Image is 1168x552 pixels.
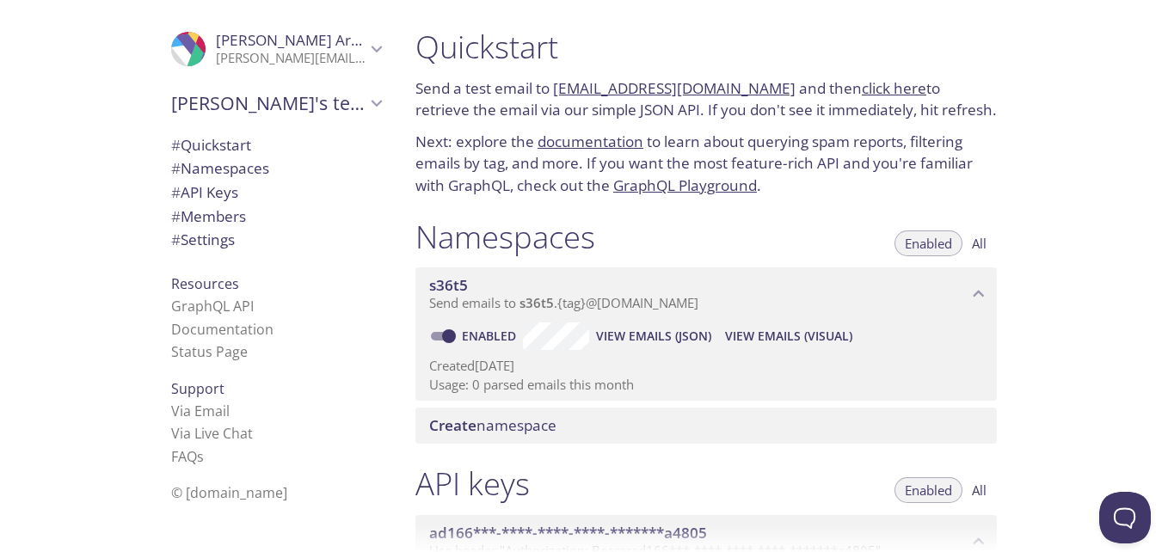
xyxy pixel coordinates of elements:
p: Created [DATE] [429,357,983,375]
span: [PERSON_NAME]'s team [171,91,366,115]
button: View Emails (Visual) [718,322,859,350]
span: API Keys [171,182,238,202]
a: Via Email [171,402,230,420]
span: Members [171,206,246,226]
a: GraphQL API [171,297,254,316]
span: # [171,206,181,226]
div: Create namespace [415,408,997,444]
button: Enabled [894,230,962,256]
a: Enabled [459,328,523,344]
span: Send emails to . {tag} @[DOMAIN_NAME] [429,294,698,311]
div: API Keys [157,181,395,205]
div: Marcelo Ares [157,21,395,77]
a: Documentation [171,320,274,339]
a: [EMAIL_ADDRESS][DOMAIN_NAME] [553,78,796,98]
span: s [197,447,204,466]
a: Via Live Chat [171,424,253,443]
span: Namespaces [171,158,269,178]
button: All [962,230,997,256]
p: Next: explore the to learn about querying spam reports, filtering emails by tag, and more. If you... [415,131,997,197]
div: Quickstart [157,133,395,157]
span: Quickstart [171,135,251,155]
span: [PERSON_NAME] Ares [216,30,366,50]
span: # [171,158,181,178]
div: s36t5 namespace [415,267,997,321]
a: click here [862,78,926,98]
span: Resources [171,274,239,293]
button: All [962,477,997,503]
a: documentation [538,132,643,151]
h1: Quickstart [415,28,997,66]
p: Send a test email to and then to retrieve the email via our simple JSON API. If you don't see it ... [415,77,997,121]
a: GraphQL Playground [613,175,757,195]
h1: API keys [415,464,530,503]
span: © [DOMAIN_NAME] [171,483,287,502]
div: Team Settings [157,228,395,252]
a: Status Page [171,342,248,361]
div: Marcelo's team [157,81,395,126]
div: Namespaces [157,156,395,181]
span: View Emails (Visual) [725,326,852,347]
span: # [171,135,181,155]
button: View Emails (JSON) [589,322,718,350]
span: View Emails (JSON) [596,326,711,347]
span: # [171,230,181,249]
span: Support [171,379,224,398]
p: Usage: 0 parsed emails this month [429,376,983,394]
span: s36t5 [429,275,468,295]
span: s36t5 [519,294,554,311]
span: namespace [429,415,556,435]
span: # [171,182,181,202]
span: Create [429,415,476,435]
div: Members [157,205,395,229]
iframe: Help Scout Beacon - Open [1099,492,1151,543]
button: Enabled [894,477,962,503]
p: [PERSON_NAME][EMAIL_ADDRESS][DOMAIN_NAME] [216,50,366,67]
span: Settings [171,230,235,249]
h1: Namespaces [415,218,595,256]
a: FAQ [171,447,204,466]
